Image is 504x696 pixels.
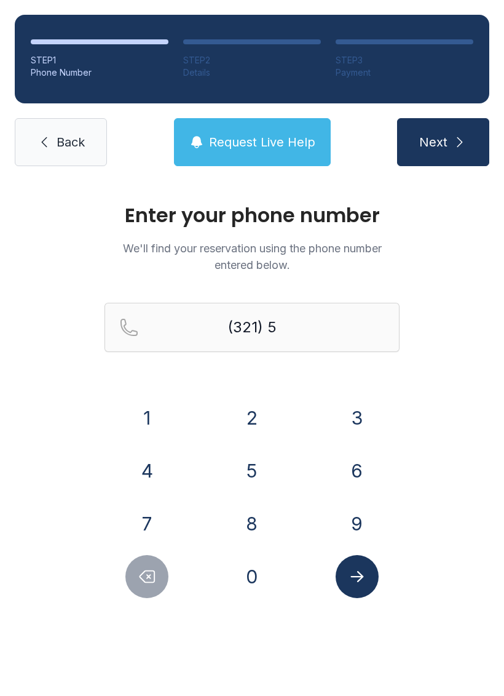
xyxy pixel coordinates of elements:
div: STEP 1 [31,54,168,66]
span: Back [57,134,85,151]
div: Payment [336,66,473,79]
button: 0 [230,555,274,598]
span: Request Live Help [209,134,315,151]
span: Next [419,134,447,151]
button: 7 [125,502,168,545]
button: 3 [336,396,379,439]
button: 8 [230,502,274,545]
div: STEP 3 [336,54,473,66]
div: STEP 2 [183,54,321,66]
button: 4 [125,449,168,492]
button: Submit lookup form [336,555,379,598]
button: 5 [230,449,274,492]
button: 9 [336,502,379,545]
p: We'll find your reservation using the phone number entered below. [104,240,400,273]
button: Delete number [125,555,168,598]
input: Reservation phone number [104,303,400,352]
button: 2 [230,396,274,439]
h1: Enter your phone number [104,206,400,225]
div: Details [183,66,321,79]
button: 6 [336,449,379,492]
button: 1 [125,396,168,439]
div: Phone Number [31,66,168,79]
